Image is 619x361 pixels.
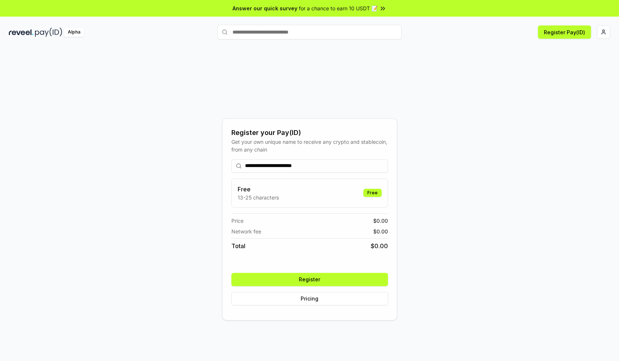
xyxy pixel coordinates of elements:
img: reveel_dark [9,28,34,37]
div: Register your Pay(ID) [231,128,388,138]
span: Network fee [231,228,261,235]
span: $ 0.00 [371,242,388,250]
span: $ 0.00 [373,217,388,225]
div: Alpha [64,28,84,37]
button: Register Pay(ID) [538,25,591,39]
h3: Free [238,185,279,194]
p: 13-25 characters [238,194,279,201]
div: Free [363,189,382,197]
span: for a chance to earn 10 USDT 📝 [299,4,378,12]
div: Get your own unique name to receive any crypto and stablecoin, from any chain [231,138,388,153]
span: Answer our quick survey [232,4,297,12]
span: Price [231,217,244,225]
span: $ 0.00 [373,228,388,235]
span: Total [231,242,245,250]
button: Pricing [231,292,388,305]
button: Register [231,273,388,286]
img: pay_id [35,28,62,37]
